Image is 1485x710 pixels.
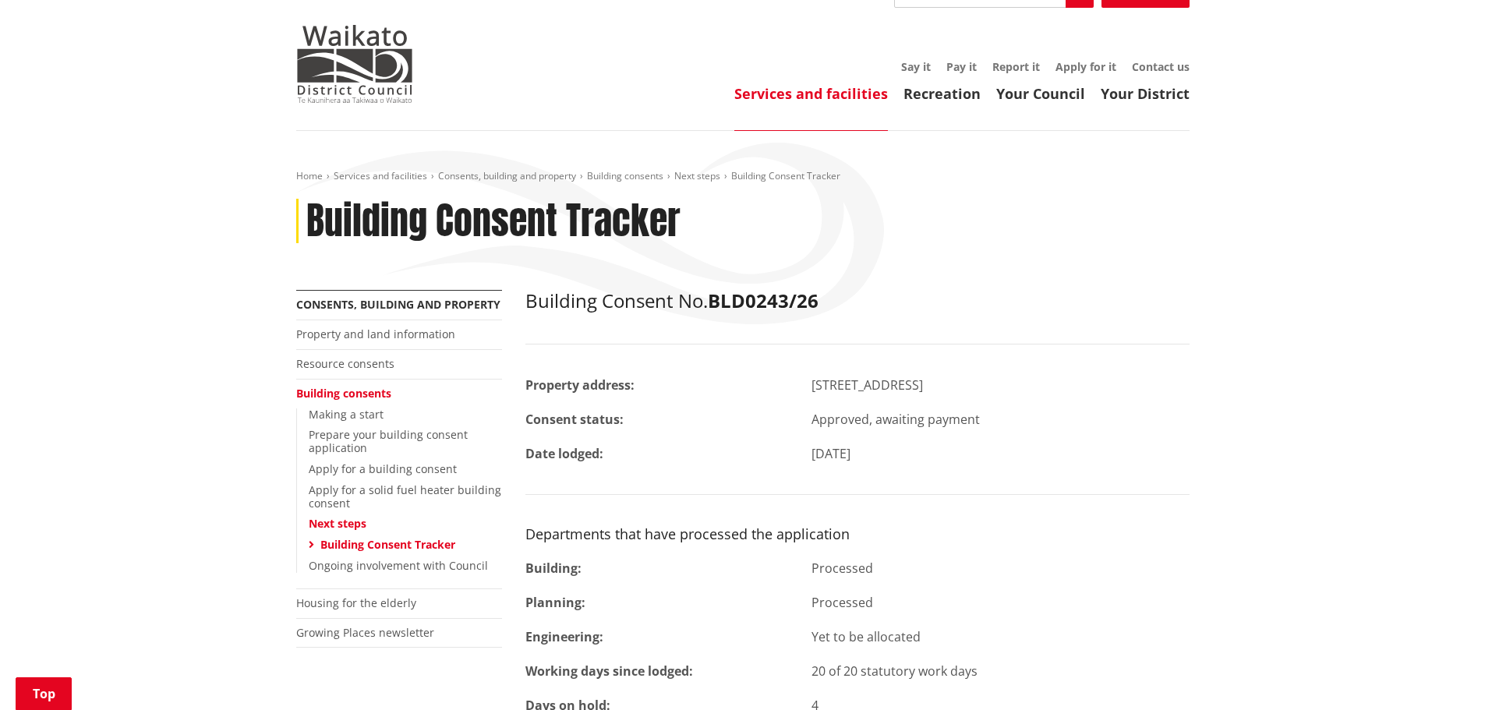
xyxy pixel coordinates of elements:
a: Apply for a building consent [309,461,457,476]
a: Making a start [309,407,384,422]
a: Contact us [1132,59,1190,74]
strong: BLD0243/26 [708,288,819,313]
a: Apply for it [1055,59,1116,74]
strong: Building: [525,560,582,577]
h3: Departments that have processed the application [525,526,1190,543]
a: Resource consents [296,356,394,371]
div: Processed [800,593,1201,612]
div: [STREET_ADDRESS] [800,376,1201,394]
a: Growing Places newsletter [296,625,434,640]
div: Processed [800,559,1201,578]
strong: Working days since lodged: [525,662,693,680]
a: Building Consent Tracker [320,537,455,552]
iframe: Messenger Launcher [1413,645,1469,701]
nav: breadcrumb [296,170,1190,183]
a: Apply for a solid fuel heater building consent​ [309,482,501,510]
a: Consents, building and property [438,169,576,182]
a: Next steps [674,169,720,182]
a: Home [296,169,323,182]
a: Your District [1101,84,1190,103]
strong: Consent status: [525,411,624,428]
strong: Property address: [525,376,635,394]
h2: Building Consent No. [525,290,1190,313]
a: Recreation [903,84,981,103]
strong: Date lodged: [525,445,603,462]
div: Approved, awaiting payment [800,410,1201,429]
a: Prepare your building consent application [309,427,468,455]
a: Your Council [996,84,1085,103]
h1: Building Consent Tracker [306,199,681,244]
a: Report it [992,59,1040,74]
div: [DATE] [800,444,1201,463]
a: Say it [901,59,931,74]
a: Property and land information [296,327,455,341]
a: Building consents [296,386,391,401]
img: Waikato District Council - Te Kaunihera aa Takiwaa o Waikato [296,25,413,103]
a: Ongoing involvement with Council [309,558,488,573]
strong: Planning: [525,594,585,611]
a: Housing for the elderly [296,595,416,610]
div: Yet to be allocated [800,627,1201,646]
a: Pay it [946,59,977,74]
a: Services and facilities [334,169,427,182]
a: Building consents [587,169,663,182]
span: Building Consent Tracker [731,169,840,182]
strong: Engineering: [525,628,603,645]
a: Services and facilities [734,84,888,103]
a: Consents, building and property [296,297,500,312]
div: 20 of 20 statutory work days [800,662,1201,680]
a: Next steps [309,516,366,531]
a: Top [16,677,72,710]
